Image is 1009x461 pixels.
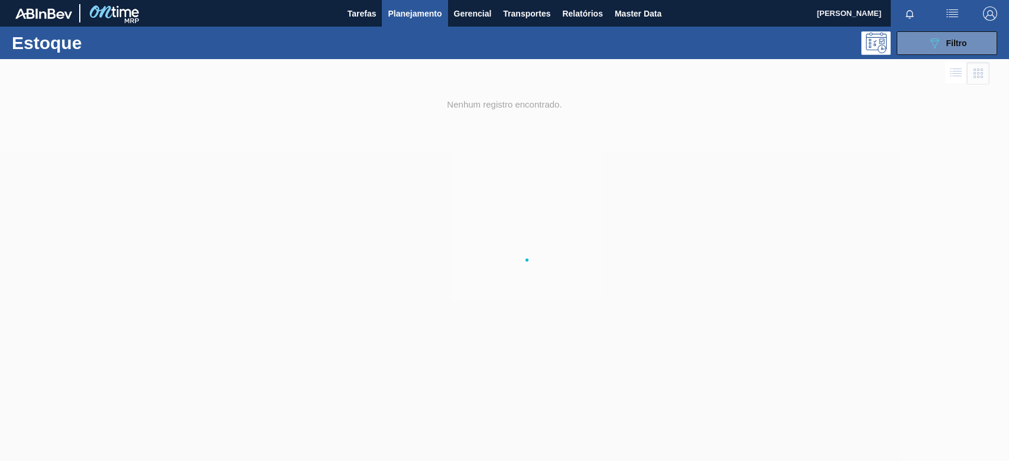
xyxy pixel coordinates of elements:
[503,7,550,21] span: Transportes
[562,7,602,21] span: Relatórios
[12,36,185,50] h1: Estoque
[891,5,929,22] button: Notificações
[945,7,959,21] img: userActions
[946,38,967,48] span: Filtro
[388,7,442,21] span: Planejamento
[897,31,997,55] button: Filtro
[454,7,492,21] span: Gerencial
[348,7,377,21] span: Tarefas
[983,7,997,21] img: Logout
[861,31,891,55] div: Pogramando: nenhum usuário selecionado
[15,8,72,19] img: TNhmsLtSVTkK8tSr43FrP2fwEKptu5GPRR3wAAAABJRU5ErkJggg==
[615,7,661,21] span: Master Data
